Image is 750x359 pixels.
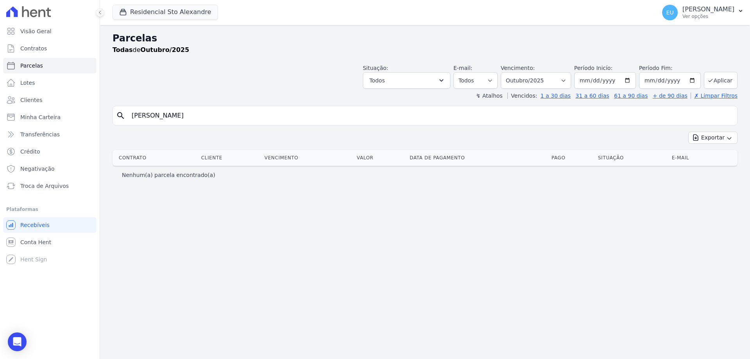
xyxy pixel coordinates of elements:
strong: Outubro/2025 [141,46,189,54]
h2: Parcelas [112,31,737,45]
a: Contratos [3,41,96,56]
label: E-mail: [454,65,473,71]
th: Situação [595,150,669,166]
span: Recebíveis [20,221,50,229]
button: EU [PERSON_NAME] Ver opções [656,2,750,23]
button: Exportar [688,132,737,144]
span: Lotes [20,79,35,87]
a: Visão Geral [3,23,96,39]
th: Valor [354,150,406,166]
a: Crédito [3,144,96,159]
a: 31 a 60 dias [575,93,609,99]
i: search [116,111,125,120]
a: Negativação [3,161,96,177]
a: 61 a 90 dias [614,93,648,99]
a: 1 a 30 dias [541,93,571,99]
a: Parcelas [3,58,96,73]
span: Visão Geral [20,27,52,35]
span: Negativação [20,165,55,173]
a: Clientes [3,92,96,108]
span: Contratos [20,45,47,52]
p: de [112,45,189,55]
span: Clientes [20,96,42,104]
th: Vencimento [261,150,354,166]
label: Vencidos: [507,93,537,99]
th: E-mail [669,150,723,166]
span: Troca de Arquivos [20,182,69,190]
a: Troca de Arquivos [3,178,96,194]
span: EU [666,10,674,15]
p: Ver opções [682,13,734,20]
a: Recebíveis [3,217,96,233]
span: Todos [370,76,385,85]
label: Situação: [363,65,388,71]
span: Minha Carteira [20,113,61,121]
button: Aplicar [704,72,737,89]
a: + de 90 dias [653,93,687,99]
a: Lotes [3,75,96,91]
label: ↯ Atalhos [476,93,502,99]
input: Buscar por nome do lote ou do cliente [127,108,734,123]
span: Crédito [20,148,40,155]
label: Vencimento: [501,65,535,71]
th: Data de Pagamento [407,150,548,166]
a: Minha Carteira [3,109,96,125]
button: Residencial Sto Alexandre [112,5,218,20]
p: Nenhum(a) parcela encontrado(a) [122,171,215,179]
label: Período Inicío: [574,65,612,71]
label: Período Fim: [639,64,701,72]
a: Transferências [3,127,96,142]
div: Plataformas [6,205,93,214]
th: Pago [548,150,595,166]
div: Open Intercom Messenger [8,332,27,351]
a: Conta Hent [3,234,96,250]
a: ✗ Limpar Filtros [691,93,737,99]
th: Cliente [198,150,261,166]
strong: Todas [112,46,133,54]
th: Contrato [112,150,198,166]
p: [PERSON_NAME] [682,5,734,13]
span: Conta Hent [20,238,51,246]
span: Transferências [20,130,60,138]
span: Parcelas [20,62,43,70]
button: Todos [363,72,450,89]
